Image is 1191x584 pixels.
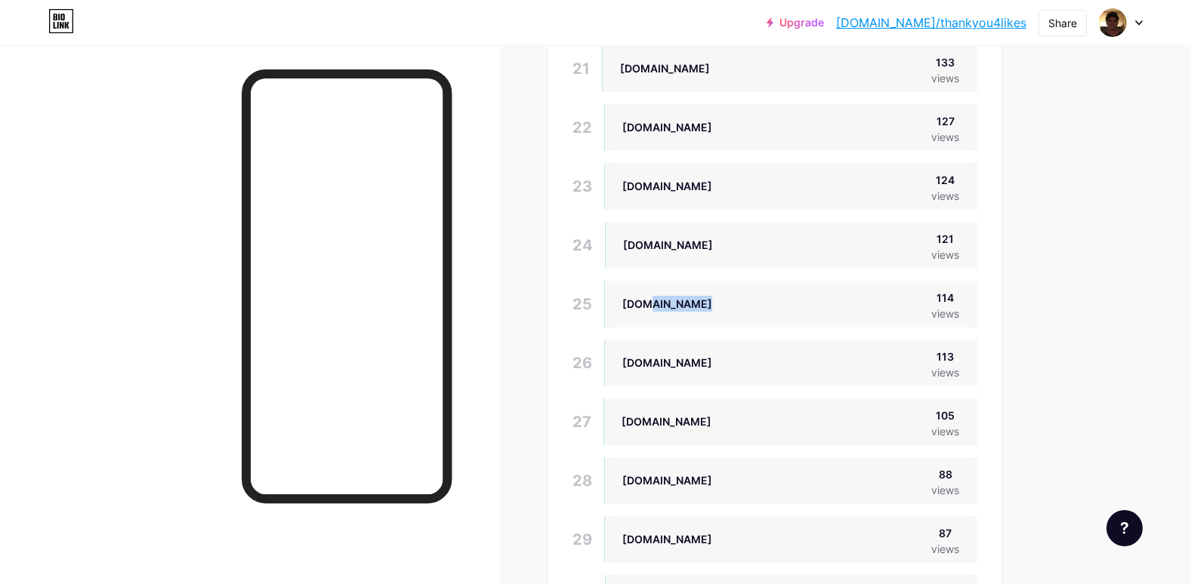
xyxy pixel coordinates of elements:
[622,355,712,370] div: [DOMAIN_NAME]
[572,457,592,504] div: 28
[620,60,710,76] div: [DOMAIN_NAME]
[1098,8,1127,37] img: thankyou4likes
[931,407,959,423] div: 105
[931,290,959,306] div: 114
[931,364,959,380] div: views
[931,349,959,364] div: 113
[622,472,712,488] div: [DOMAIN_NAME]
[623,237,713,253] div: [DOMAIN_NAME]
[931,70,959,86] div: views
[622,119,712,135] div: [DOMAIN_NAME]
[931,306,959,321] div: views
[622,413,711,429] div: [DOMAIN_NAME]
[572,340,592,386] div: 26
[931,466,959,482] div: 88
[1048,15,1077,31] div: Share
[622,296,712,312] div: [DOMAIN_NAME]
[931,54,959,70] div: 133
[572,163,592,210] div: 23
[931,525,959,541] div: 87
[572,222,593,269] div: 24
[931,231,959,247] div: 121
[931,247,959,263] div: views
[572,104,592,151] div: 22
[572,398,591,445] div: 27
[931,541,959,557] div: views
[931,423,959,439] div: views
[572,516,592,563] div: 29
[622,531,712,547] div: [DOMAIN_NAME]
[572,45,590,92] div: 21
[836,14,1026,32] a: [DOMAIN_NAME]/thankyou4likes
[931,482,959,498] div: views
[931,129,959,145] div: views
[931,172,959,188] div: 124
[931,113,959,129] div: 127
[572,281,592,327] div: 25
[931,188,959,204] div: views
[622,178,712,194] div: [DOMAIN_NAME]
[767,17,824,29] a: Upgrade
